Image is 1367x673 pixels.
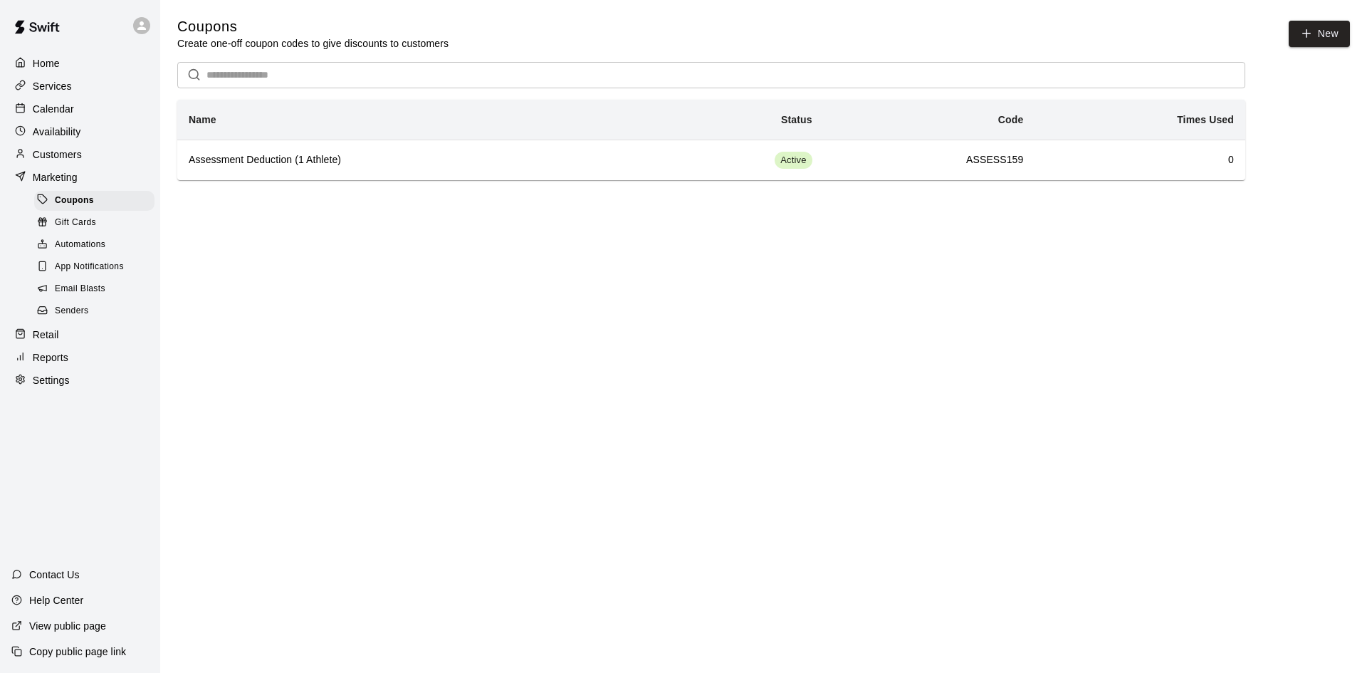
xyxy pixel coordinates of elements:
[34,234,160,256] a: Automations
[1177,114,1234,125] b: Times Used
[55,304,89,318] span: Senders
[177,17,449,36] h5: Coupons
[33,125,81,139] p: Availability
[34,279,154,299] div: Email Blasts
[34,301,154,321] div: Senders
[189,114,216,125] b: Name
[11,98,149,120] a: Calendar
[33,170,78,184] p: Marketing
[29,645,126,659] p: Copy public page link
[33,56,60,71] p: Home
[29,568,80,582] p: Contact Us
[34,189,160,212] a: Coupons
[775,154,812,167] span: Active
[11,324,149,345] a: Retail
[55,238,105,252] span: Automations
[177,100,1245,180] table: simple table
[998,114,1024,125] b: Code
[29,593,83,607] p: Help Center
[34,212,160,234] a: Gift Cards
[11,53,149,74] a: Home
[11,347,149,368] a: Reports
[835,152,1024,168] h6: ASSESS159
[55,194,94,208] span: Coupons
[781,114,812,125] b: Status
[34,278,160,301] a: Email Blasts
[34,257,154,277] div: App Notifications
[34,235,154,255] div: Automations
[33,102,74,116] p: Calendar
[34,213,154,233] div: Gift Cards
[33,373,70,387] p: Settings
[29,619,106,633] p: View public page
[34,256,160,278] a: App Notifications
[55,216,96,230] span: Gift Cards
[55,282,105,296] span: Email Blasts
[11,144,149,165] a: Customers
[189,152,629,168] h6: Assessment Deduction (1 Athlete)
[11,75,149,97] a: Services
[34,191,154,211] div: Coupons
[55,260,124,274] span: App Notifications
[11,370,149,391] a: Settings
[1046,152,1234,168] h6: 0
[33,328,59,342] p: Retail
[1289,21,1350,47] button: New
[33,350,68,365] p: Reports
[177,36,449,51] p: Create one-off coupon codes to give discounts to customers
[11,167,149,188] a: Marketing
[33,147,82,162] p: Customers
[11,121,149,142] a: Availability
[34,301,160,323] a: Senders
[33,79,72,93] p: Services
